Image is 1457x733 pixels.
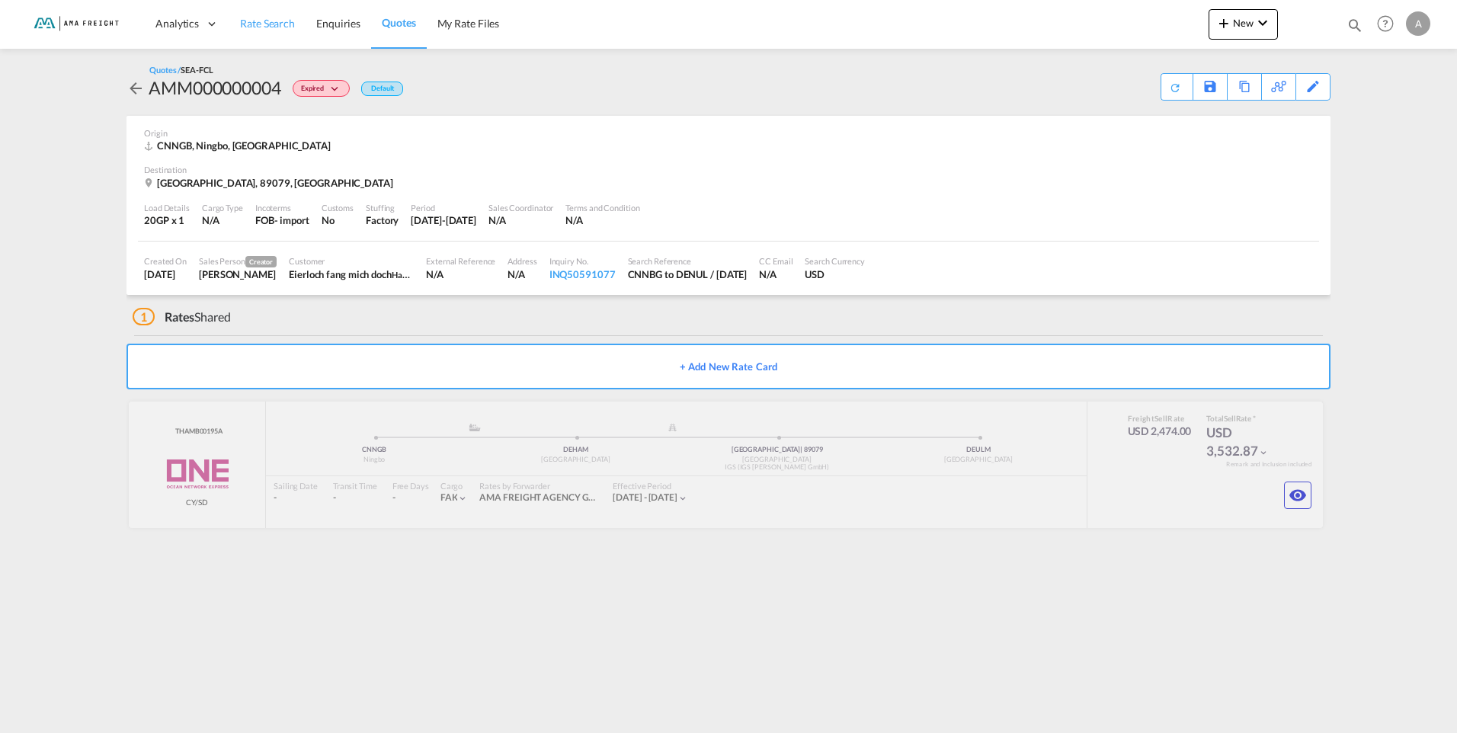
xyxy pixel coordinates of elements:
span: Rate Search [240,17,295,30]
button: icon-plus 400-fgNewicon-chevron-down [1209,9,1278,40]
div: Customs [322,202,354,213]
div: USD [805,267,865,281]
div: A [1406,11,1430,36]
span: SEA-FCL [181,65,213,75]
div: INQ50591077 [549,267,616,281]
div: Incoterms [255,202,309,213]
div: Terms and Condition [565,202,639,213]
span: New [1215,17,1272,29]
div: Sales Person [199,255,277,267]
div: FOB [255,213,274,227]
div: CNNGB, Ningbo, Asia Pacific [144,139,335,152]
div: N/A [508,267,536,281]
div: Origin [144,127,1313,139]
div: Ulm, 89079, Germany [144,176,397,190]
span: Haus 2 [392,268,416,280]
div: Eierloch fang mich doch [289,267,414,281]
div: CNNBG to DENUL / 13 Oct 2024 [628,267,748,281]
span: Help [1372,11,1398,37]
div: N/A [759,267,793,281]
span: 1 [133,308,155,325]
div: Cargo Type [202,202,243,213]
div: icon-magnify [1347,17,1363,40]
div: Stuffing [366,202,399,213]
div: Factory Stuffing [366,213,399,227]
img: f843cad07f0a11efa29f0335918cc2fb.png [23,7,126,41]
div: Quotes /SEA-FCL [149,64,213,75]
div: Created On [144,255,187,267]
div: Search Currency [805,255,865,267]
div: icon-arrow-left [126,75,149,100]
div: No [322,213,354,227]
div: - import [274,213,309,227]
div: CC Email [759,255,793,267]
div: N/A [488,213,553,227]
div: Destination [144,164,1313,175]
md-icon: icon-arrow-left [126,79,145,98]
div: Help [1372,11,1406,38]
div: Search Reference [628,255,748,267]
md-icon: icon-chevron-down [328,85,346,94]
span: Creator [245,256,277,267]
md-icon: icon-refresh [1168,81,1182,94]
span: Analytics [155,16,199,31]
div: N/A [565,213,639,227]
md-icon: icon-chevron-down [1254,14,1272,32]
div: Change Status Here [281,75,354,100]
div: 8 Oct 2024 [144,267,187,281]
div: External Reference [426,255,495,267]
div: Sales Coordinator [488,202,553,213]
div: Save As Template [1193,74,1227,100]
div: Shared [133,309,231,325]
span: Quotes [382,16,415,29]
div: Inquiry No. [549,255,616,267]
div: Period [411,202,476,213]
div: N/A [426,267,495,281]
md-icon: icon-magnify [1347,17,1363,34]
div: Axel Strege [199,267,277,281]
div: N/A [202,213,243,227]
span: Expired [301,84,328,98]
div: Change Status Here [293,80,350,97]
div: 20GP x 1 [144,213,190,227]
div: AMM000000004 [149,75,281,100]
div: Address [508,255,536,267]
div: Load Details [144,202,190,213]
span: My Rate Files [437,17,500,30]
span: Enquiries [316,17,360,30]
span: CNNGB, Ningbo, [GEOGRAPHIC_DATA] [157,139,331,152]
button: icon-eye [1284,482,1311,509]
div: Default [361,82,403,96]
button: + Add New Rate Card [126,344,1331,389]
md-icon: icon-plus 400-fg [1215,14,1233,32]
div: 15 Oct 2024 [411,213,476,227]
div: Quote PDF is not available at this time [1169,74,1185,94]
md-icon: icon-eye [1289,486,1307,504]
div: Customer [289,255,414,267]
span: Rates [165,309,195,324]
